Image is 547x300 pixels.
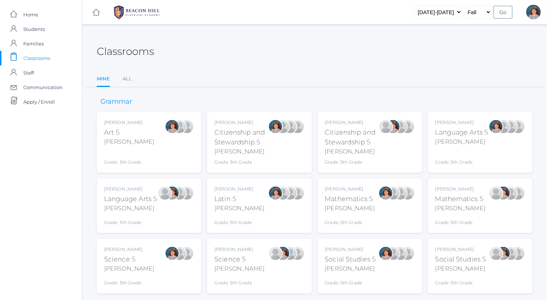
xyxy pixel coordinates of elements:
div: [PERSON_NAME] [325,186,375,192]
div: Rebecca Salazar [489,246,503,261]
div: [PERSON_NAME] [325,264,376,273]
div: [PERSON_NAME] [104,186,157,192]
div: [PERSON_NAME] [325,119,378,126]
span: Home [23,7,38,22]
div: Sarah Bence [268,119,283,134]
div: Sarah Bence [165,119,179,134]
div: Sarah Bence [165,186,179,200]
div: [PERSON_NAME] [214,147,268,156]
div: Rebecca Salazar [489,186,503,200]
div: Westen Taylor [283,186,297,200]
div: [PERSON_NAME] [435,246,486,253]
div: [PERSON_NAME] [435,137,488,146]
div: Citizenship and Stewardship 5 [325,128,378,147]
div: [PERSON_NAME] [435,119,488,126]
span: Staff [23,65,34,80]
div: Sarah Bence [378,186,393,200]
div: [PERSON_NAME] [214,119,268,126]
div: Rebecca Salazar [386,246,400,261]
h2: Classrooms [97,46,154,57]
div: Art 5 [104,128,154,137]
div: Sarah Bence [268,186,283,200]
div: Mathematics 5 [435,194,485,204]
div: [PERSON_NAME] [104,119,154,126]
div: Sarah Bence [276,246,290,261]
div: Westen Taylor [503,186,518,200]
div: Rebecca Salazar [172,246,187,261]
span: Classrooms [23,51,50,65]
div: Science 5 [104,255,154,264]
div: Cari Burke [400,246,415,261]
div: [PERSON_NAME] [214,264,265,273]
div: Rebecca Salazar [378,119,393,134]
div: Westen Taylor [283,119,297,134]
div: [PERSON_NAME] [435,264,486,273]
div: Sarah Bence [496,246,511,261]
div: Social Studies 5 [435,255,486,264]
div: Grade: 5th Grade [435,149,488,165]
div: [PERSON_NAME] [435,186,485,192]
img: 1_BHCALogos-05.png [110,3,164,21]
div: Rebecca Salazar [268,246,283,261]
div: Language Arts 5 [104,194,157,204]
div: Cari Burke [511,119,525,134]
div: [PERSON_NAME] [104,246,154,253]
div: Grade: 5th Grade [435,276,486,286]
h3: Grammar [97,98,136,105]
div: Sarah Bence [489,119,503,134]
div: Westen Taylor [393,186,408,200]
div: Grade: 5th Grade [214,216,265,226]
div: Westen Taylor [283,246,297,261]
div: Science 5 [214,255,265,264]
div: Social Studies 5 [325,255,376,264]
div: Westen Taylor [172,186,187,200]
div: Rebecca Salazar [386,186,400,200]
span: Communication [23,80,63,95]
div: Cari Burke [290,246,305,261]
div: Cari Burke [290,119,305,134]
div: Westen Taylor [393,246,408,261]
div: Sarah Bence [386,119,400,134]
div: [PERSON_NAME] [104,264,154,273]
a: All [123,72,132,86]
div: Grade: 5th Grade [104,216,157,226]
div: [PERSON_NAME] [214,204,265,213]
div: [PERSON_NAME] [104,137,154,146]
div: Westen Taylor [503,246,518,261]
span: Apply / Enroll [23,95,55,109]
div: [PERSON_NAME] [104,204,157,213]
div: Cari Burke [511,186,525,200]
div: [PERSON_NAME] [214,186,265,192]
input: Go [494,6,512,19]
div: Teresa Deutsch [276,186,290,200]
div: Cari Burke [179,119,194,134]
div: [PERSON_NAME] [435,204,485,213]
div: Latin 5 [214,194,265,204]
div: Cari Burke [400,186,415,200]
div: Grade: 5th Grade [104,149,154,165]
div: Grade: 5th Grade [104,276,154,286]
span: Families [23,36,44,51]
div: Cari Burke [400,119,415,134]
div: Sarah Bence [496,186,511,200]
div: Grade: 5th Grade [325,216,375,226]
div: Westen Taylor [393,119,408,134]
div: Westen Taylor [503,119,518,134]
div: Grade: 5th Grade [325,276,376,286]
div: Citizenship and Stewardship 5 [214,128,268,147]
div: [PERSON_NAME] [325,204,375,213]
div: Grade: 5th Grade [435,216,485,226]
div: Cari Burke [179,246,194,261]
div: Grade: 5th Grade [214,276,265,286]
div: [PERSON_NAME] [325,147,378,156]
div: Rebecca Salazar [158,186,172,200]
div: Cari Burke [511,246,525,261]
div: Language Arts 5 [435,128,488,137]
span: Students [23,22,45,36]
div: Grade: 5th Grade [325,159,378,165]
div: Rebecca Salazar [496,119,511,134]
div: [PERSON_NAME] [325,246,376,253]
div: Cari Burke [290,186,305,200]
div: Sarah Bence [165,246,179,261]
div: Cari Burke [179,186,194,200]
